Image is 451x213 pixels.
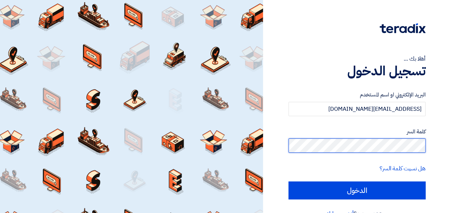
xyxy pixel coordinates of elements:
input: أدخل بريد العمل الإلكتروني او اسم المستخدم الخاص بك ... [288,102,426,116]
div: أهلا بك ... [288,55,426,63]
label: كلمة السر [288,128,426,136]
img: Teradix logo [380,23,426,33]
h1: تسجيل الدخول [288,63,426,79]
input: الدخول [288,181,426,199]
label: البريد الإلكتروني او اسم المستخدم [288,91,426,99]
a: هل نسيت كلمة السر؟ [380,164,426,173]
